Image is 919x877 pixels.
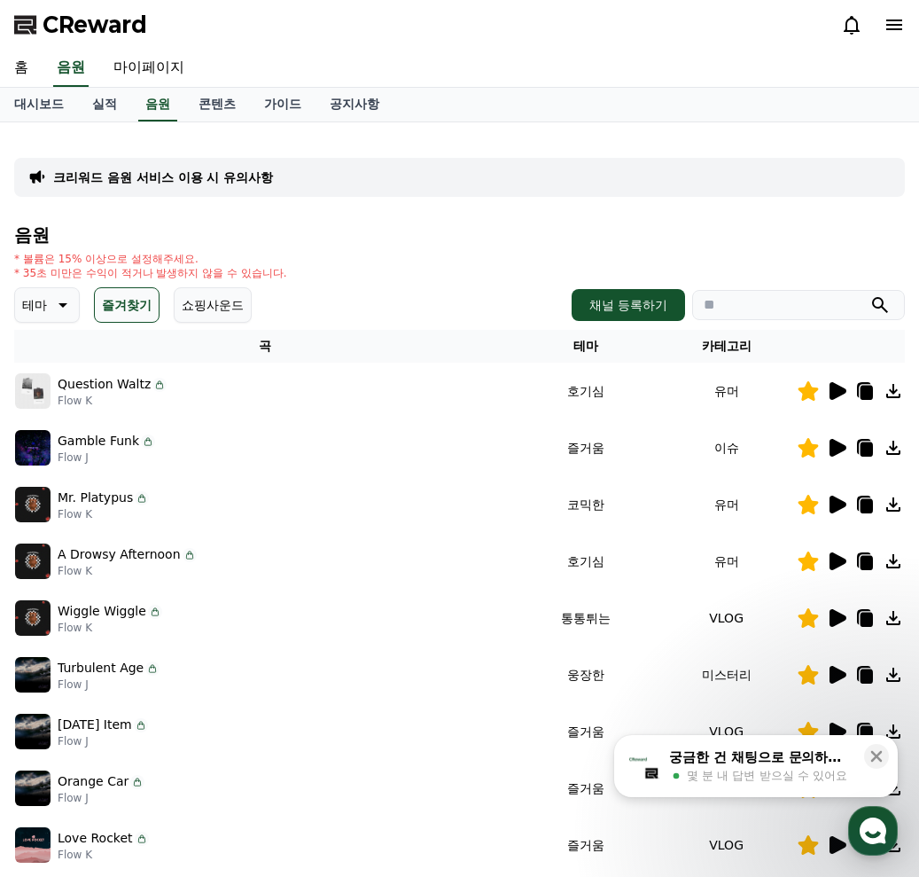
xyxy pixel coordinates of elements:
a: CReward [14,11,147,39]
a: 홈 [5,562,117,607]
img: music [15,827,51,863]
p: 테마 [22,293,47,317]
button: 테마 [14,287,80,323]
p: Question Waltz [58,375,151,394]
td: 즐거움 [515,419,656,476]
td: 미스터리 [656,646,797,703]
td: VLOG [656,590,797,646]
img: music [15,771,51,806]
img: music [15,600,51,636]
td: 호기심 [515,533,656,590]
p: Love Rocket [58,829,133,848]
a: 대화 [117,562,229,607]
img: music [15,714,51,749]
img: music [15,657,51,693]
p: Flow J [58,734,148,748]
span: 홈 [56,589,66,603]
td: 이슈 [656,419,797,476]
td: 호기심 [515,363,656,419]
a: 공지사항 [315,88,393,121]
p: * 볼륨은 15% 이상으로 설정해주세요. [14,252,287,266]
p: Flow J [58,450,155,465]
img: music [15,544,51,579]
p: Turbulent Age [58,659,144,677]
a: 음원 [138,88,177,121]
span: 설정 [274,589,295,603]
p: Mr. Platypus [58,489,133,507]
td: 유머 [656,476,797,533]
td: 통통튀는 [515,590,656,646]
th: 테마 [515,330,656,363]
h4: 음원 [14,225,905,245]
a: 실적 [78,88,131,121]
p: Flow J [58,791,144,805]
p: Orange Car [58,772,129,791]
td: 웅장한 [515,646,656,703]
button: 채널 등록하기 [572,289,685,321]
img: music [15,487,51,522]
p: Gamble Funk [58,432,139,450]
p: Flow K [58,621,162,635]
span: CReward [43,11,147,39]
th: 곡 [14,330,515,363]
td: 즐거움 [515,760,656,817]
a: 콘텐츠 [184,88,250,121]
button: 즐겨찾기 [94,287,160,323]
p: Wiggle Wiggle [58,602,146,621]
a: 크리워드 음원 서비스 이용 시 유의사항 [53,168,273,186]
button: 쇼핑사운드 [174,287,252,323]
th: 카테고리 [656,330,797,363]
p: * 35초 미만은 수익이 적거나 발생하지 않을 수 있습니다. [14,266,287,280]
p: Flow K [58,848,149,862]
td: 유머 [656,363,797,419]
a: 설정 [229,562,340,607]
a: 음원 [53,50,89,87]
p: Flow K [58,394,167,408]
td: 즐거움 [515,817,656,873]
p: Flow K [58,507,149,521]
p: [DATE] Item [58,716,132,734]
p: Flow K [58,564,197,578]
a: 마이페이지 [99,50,199,87]
p: Flow J [58,677,160,692]
img: music [15,430,51,466]
span: 대화 [162,590,183,604]
a: 가이드 [250,88,315,121]
td: 코믹한 [515,476,656,533]
td: 유머 [656,533,797,590]
td: VLOG [656,817,797,873]
p: A Drowsy Afternoon [58,545,181,564]
td: VLOG [656,703,797,760]
img: music [15,373,51,409]
td: 즐거움 [515,703,656,760]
